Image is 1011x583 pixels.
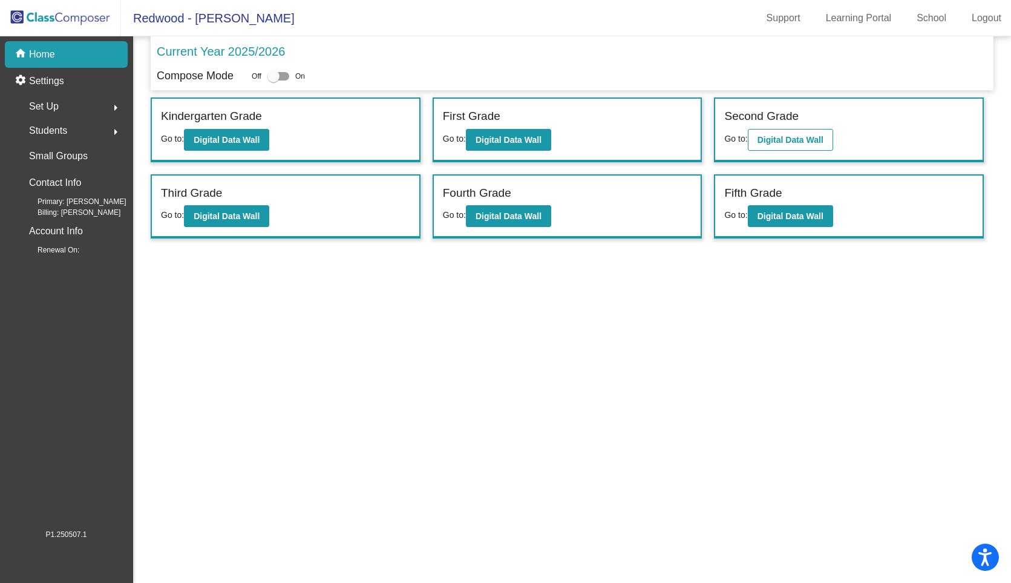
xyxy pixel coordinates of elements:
[757,8,810,28] a: Support
[194,211,260,221] b: Digital Data Wall
[443,134,466,143] span: Go to:
[108,125,123,139] mat-icon: arrow_right
[29,122,67,139] span: Students
[476,135,541,145] b: Digital Data Wall
[18,196,126,207] span: Primary: [PERSON_NAME]
[161,210,184,220] span: Go to:
[724,134,747,143] span: Go to:
[29,98,59,115] span: Set Up
[18,207,120,218] span: Billing: [PERSON_NAME]
[443,210,466,220] span: Go to:
[962,8,1011,28] a: Logout
[29,47,55,62] p: Home
[757,135,823,145] b: Digital Data Wall
[29,148,88,165] p: Small Groups
[18,245,79,255] span: Renewal On:
[816,8,901,28] a: Learning Portal
[184,129,269,151] button: Digital Data Wall
[466,129,551,151] button: Digital Data Wall
[252,71,261,82] span: Off
[907,8,956,28] a: School
[476,211,541,221] b: Digital Data Wall
[443,185,511,202] label: Fourth Grade
[108,100,123,115] mat-icon: arrow_right
[29,223,83,240] p: Account Info
[121,8,295,28] span: Redwood - [PERSON_NAME]
[295,71,305,82] span: On
[29,74,64,88] p: Settings
[466,205,551,227] button: Digital Data Wall
[748,205,833,227] button: Digital Data Wall
[443,108,500,125] label: First Grade
[161,108,262,125] label: Kindergarten Grade
[724,108,799,125] label: Second Grade
[748,129,833,151] button: Digital Data Wall
[15,47,29,62] mat-icon: home
[757,211,823,221] b: Digital Data Wall
[194,135,260,145] b: Digital Data Wall
[29,174,81,191] p: Contact Info
[724,210,747,220] span: Go to:
[184,205,269,227] button: Digital Data Wall
[161,134,184,143] span: Go to:
[724,185,782,202] label: Fifth Grade
[161,185,222,202] label: Third Grade
[157,42,285,61] p: Current Year 2025/2026
[157,68,234,84] p: Compose Mode
[15,74,29,88] mat-icon: settings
